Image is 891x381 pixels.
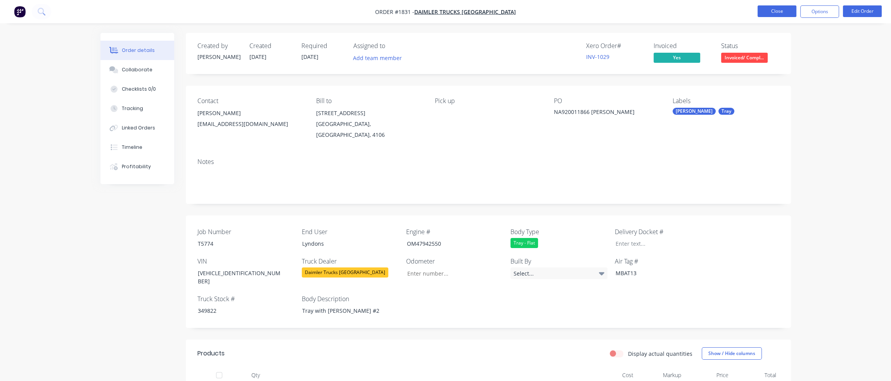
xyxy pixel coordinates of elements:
[349,53,406,63] button: Add team member
[758,5,796,17] button: Close
[400,238,497,249] div: OM47942550
[122,86,156,93] div: Checklists 0/0
[316,108,422,119] div: [STREET_ADDRESS]
[628,350,692,358] label: Display actual quantities
[673,97,779,105] div: Labels
[301,42,344,50] div: Required
[14,6,26,17] img: Factory
[122,124,155,131] div: Linked Orders
[414,8,516,16] a: Daimler Trucks [GEOGRAPHIC_DATA]
[510,267,607,279] div: Select...
[100,157,174,176] button: Profitability
[296,305,393,316] div: Tray with [PERSON_NAME] #2
[197,257,294,266] label: VIN
[100,41,174,60] button: Order details
[510,238,538,248] div: Tray - Flat
[843,5,882,17] button: Edit Order
[197,294,294,303] label: Truck Stock #
[301,53,318,60] span: [DATE]
[554,97,660,105] div: PO
[302,227,399,236] label: End User
[249,42,292,50] div: Created
[654,42,712,50] div: Invoiced
[100,60,174,79] button: Collaborate
[654,53,700,62] span: Yes
[197,349,225,358] div: Products
[510,227,607,236] label: Body Type
[702,347,762,360] button: Show / Hide columns
[100,79,174,99] button: Checklists 0/0
[721,42,779,50] div: Status
[718,108,734,115] div: Tray
[296,238,393,249] div: Lyndons
[100,99,174,118] button: Tracking
[510,257,607,266] label: Built By
[122,144,142,151] div: Timeline
[406,227,503,236] label: Engine #
[586,42,644,50] div: Xero Order #
[609,267,706,279] div: MBAT13
[302,267,388,278] div: Daimler Trucks [GEOGRAPHIC_DATA]
[435,97,541,105] div: Pick up
[122,66,152,73] div: Collaborate
[800,5,839,18] button: Options
[400,267,503,279] input: Enter number...
[721,53,768,62] span: Invoiced/ Compl...
[721,53,768,64] button: Invoiced/ Compl...
[122,105,143,112] div: Tracking
[316,108,422,140] div: [STREET_ADDRESS][GEOGRAPHIC_DATA], [GEOGRAPHIC_DATA], 4106
[302,257,399,266] label: Truck Dealer
[197,119,304,129] div: [EMAIL_ADDRESS][DOMAIN_NAME]
[192,305,289,316] div: 349822
[197,97,304,105] div: Contact
[122,47,155,54] div: Order details
[615,257,712,266] label: Air Tag #
[353,42,431,50] div: Assigned to
[249,53,266,60] span: [DATE]
[100,118,174,138] button: Linked Orders
[192,238,289,249] div: T5774
[316,119,422,140] div: [GEOGRAPHIC_DATA], [GEOGRAPHIC_DATA], 4106
[100,138,174,157] button: Timeline
[673,108,716,115] div: [PERSON_NAME]
[406,257,503,266] label: Odometer
[353,53,406,63] button: Add team member
[192,267,289,287] div: [VEHICLE_IDENTIFICATION_NUMBER]
[197,227,294,236] label: Job Number
[197,108,304,133] div: [PERSON_NAME][EMAIL_ADDRESS][DOMAIN_NAME]
[554,108,651,119] div: NA920011866 [PERSON_NAME]
[122,163,151,170] div: Profitability
[586,53,609,60] a: INV-1029
[375,8,414,16] span: Order #1831 -
[197,158,779,166] div: Notes
[197,42,240,50] div: Created by
[197,108,304,119] div: [PERSON_NAME]
[302,294,399,303] label: Body Description
[316,97,422,105] div: Bill to
[615,227,712,236] label: Delivery Docket #
[197,53,240,61] div: [PERSON_NAME]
